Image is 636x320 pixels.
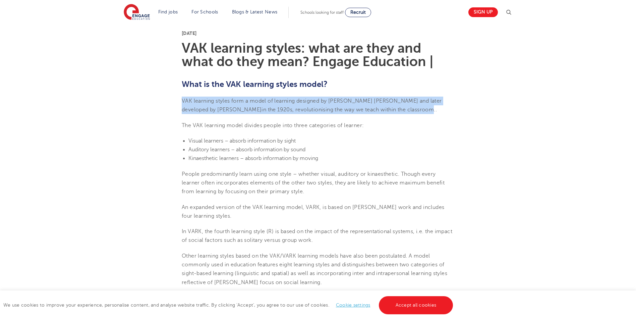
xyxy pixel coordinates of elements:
a: Cookie settings [336,303,370,308]
a: Accept all cookies [379,296,453,314]
span: Visual learners – absorb information by sight [188,138,296,144]
span: In VARK, the fourth learning style (R) is based on the impact of the representational systems, i.... [182,228,452,243]
span: Kinaesthetic learners – absorb information by moving [188,155,318,161]
img: Engage Education [124,4,150,21]
p: [DATE] [182,31,454,36]
h1: VAK learning styles: what are they and what do they mean? Engage Education | [182,42,454,68]
span: An expanded version of the VAK learning model, VARK, is based on [PERSON_NAME] work and includes ... [182,204,444,219]
a: For Schools [191,9,218,14]
span: Other learning styles based on the VAK/VARK learning models have also been postulated. A model co... [182,253,447,285]
span: Schools looking for staff [300,10,344,15]
span: We use cookies to improve your experience, personalise content, and analyse website traffic. By c... [3,303,455,308]
b: What is the VAK learning styles model? [182,79,328,89]
span: People predominantly learn using one style – whether visual, auditory or kinaesthetic. Though eve... [182,171,445,195]
span: VAK learning styles form a model of learning designed by [PERSON_NAME] [PERSON_NAME] and later de... [182,98,442,113]
span: Auditory learners – absorb information by sound [188,147,305,153]
span: in the 1920s, revolutionising the way we teach within the classroom. [262,107,435,113]
a: Sign up [468,7,498,17]
a: Find jobs [158,9,178,14]
a: Blogs & Latest News [232,9,278,14]
a: Recruit [345,8,371,17]
span: The VAK learning model divides people into three categories of learner: [182,122,364,128]
span: Recruit [350,10,366,15]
